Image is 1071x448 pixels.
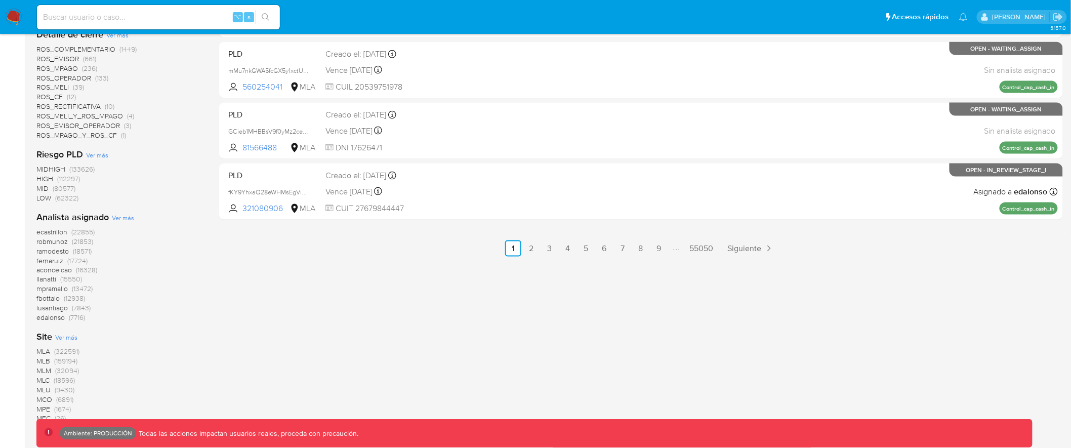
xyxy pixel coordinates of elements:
span: 3.157.0 [1050,24,1066,32]
input: Buscar usuario o caso... [37,11,280,24]
span: ⌥ [234,12,241,22]
button: search-icon [255,10,276,24]
p: Ambiente: PRODUCCIÓN [64,431,132,435]
a: Salir [1053,12,1063,22]
p: Todas las acciones impactan usuarios reales, proceda con precaución. [136,429,359,438]
p: diego.assum@mercadolibre.com [992,12,1049,22]
span: s [248,12,251,22]
span: Accesos rápidos [892,12,949,22]
a: Notificaciones [959,13,968,21]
